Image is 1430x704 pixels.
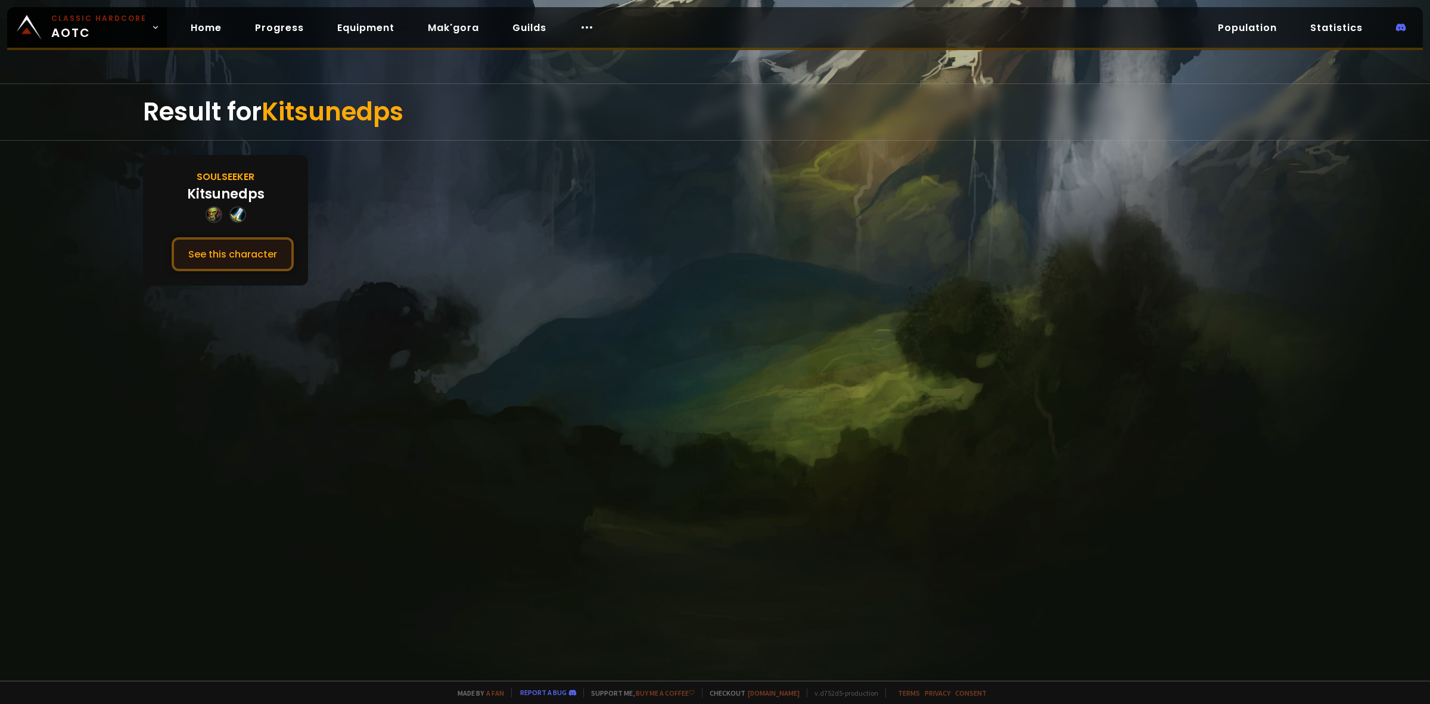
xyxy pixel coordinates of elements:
[245,15,313,40] a: Progress
[328,15,404,40] a: Equipment
[197,169,254,184] div: Soulseeker
[450,689,504,697] span: Made by
[1301,15,1372,40] a: Statistics
[418,15,489,40] a: Mak'gora
[807,689,878,697] span: v. d752d5 - production
[172,237,294,271] button: See this character
[51,13,147,42] span: AOTC
[955,689,987,697] a: Consent
[925,689,950,697] a: Privacy
[187,184,265,204] div: Kitsunedps
[583,689,695,697] span: Support me,
[181,15,231,40] a: Home
[51,13,147,24] small: Classic Hardcore
[748,689,800,697] a: [DOMAIN_NAME]
[520,688,567,697] a: Report a bug
[1208,15,1286,40] a: Population
[262,94,403,129] span: Kitsunedps
[143,84,1287,140] div: Result for
[7,7,167,48] a: Classic HardcoreAOTC
[898,689,920,697] a: Terms
[636,689,695,697] a: Buy me a coffee
[503,15,556,40] a: Guilds
[702,689,800,697] span: Checkout
[486,689,504,697] a: a fan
